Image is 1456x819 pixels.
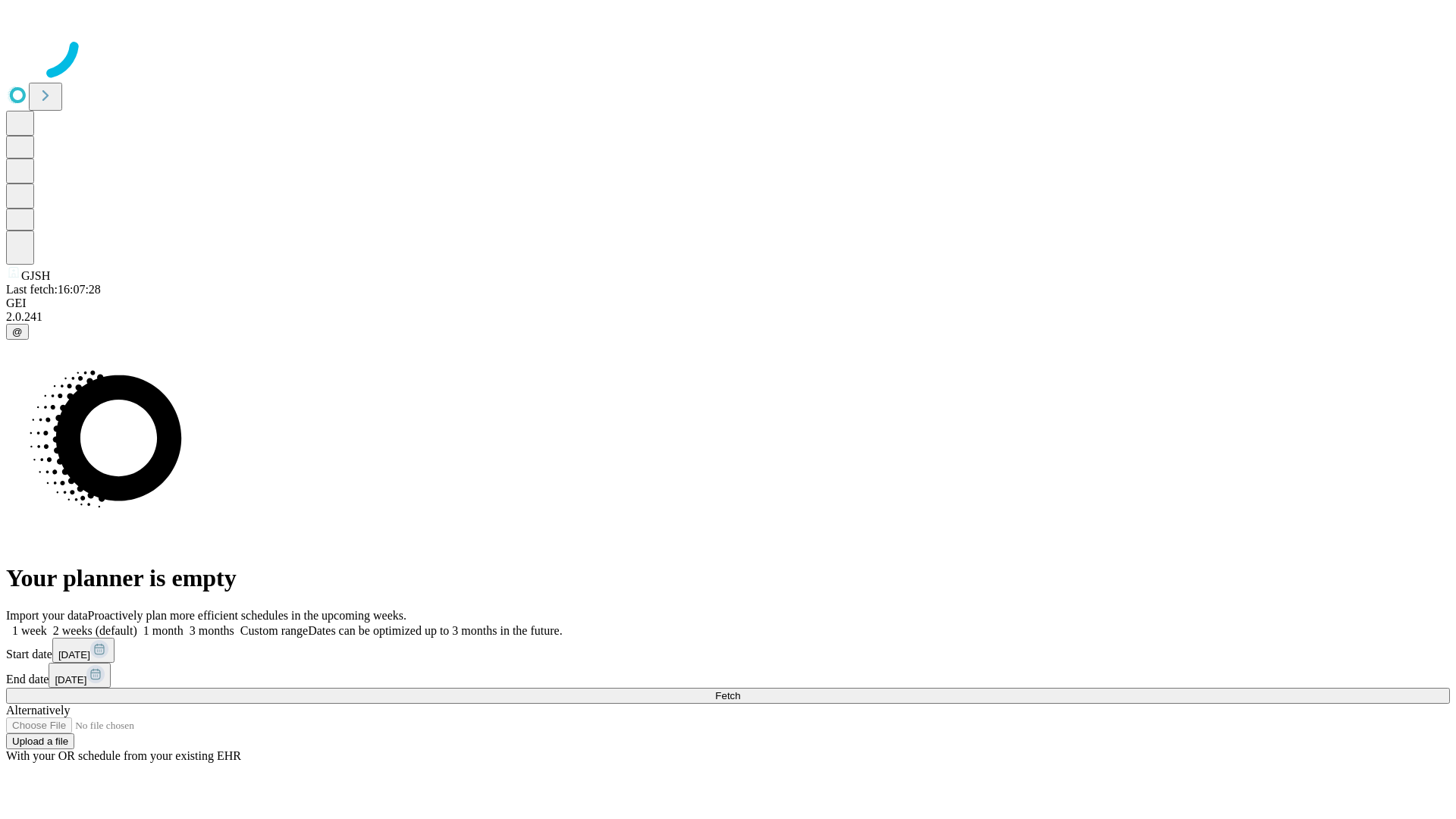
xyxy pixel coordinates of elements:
[143,624,184,637] span: 1 month
[6,609,88,622] span: Import your data
[6,704,70,717] span: Alternatively
[6,324,29,340] button: @
[308,624,562,637] span: Dates can be optimized up to 3 months in the future.
[58,649,90,661] span: [DATE]
[12,624,47,637] span: 1 week
[715,690,740,701] span: Fetch
[52,638,115,663] button: [DATE]
[6,297,1450,310] div: GEI
[49,663,111,688] button: [DATE]
[190,624,234,637] span: 3 months
[6,733,74,749] button: Upload a file
[6,564,1450,592] h1: Your planner is empty
[21,269,50,282] span: GJSH
[55,674,86,686] span: [DATE]
[240,624,308,637] span: Custom range
[6,638,1450,663] div: Start date
[88,609,406,622] span: Proactively plan more efficient schedules in the upcoming weeks.
[6,310,1450,324] div: 2.0.241
[6,663,1450,688] div: End date
[6,283,101,296] span: Last fetch: 16:07:28
[12,326,23,337] span: @
[6,749,241,762] span: With your OR schedule from your existing EHR
[6,688,1450,704] button: Fetch
[53,624,137,637] span: 2 weeks (default)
